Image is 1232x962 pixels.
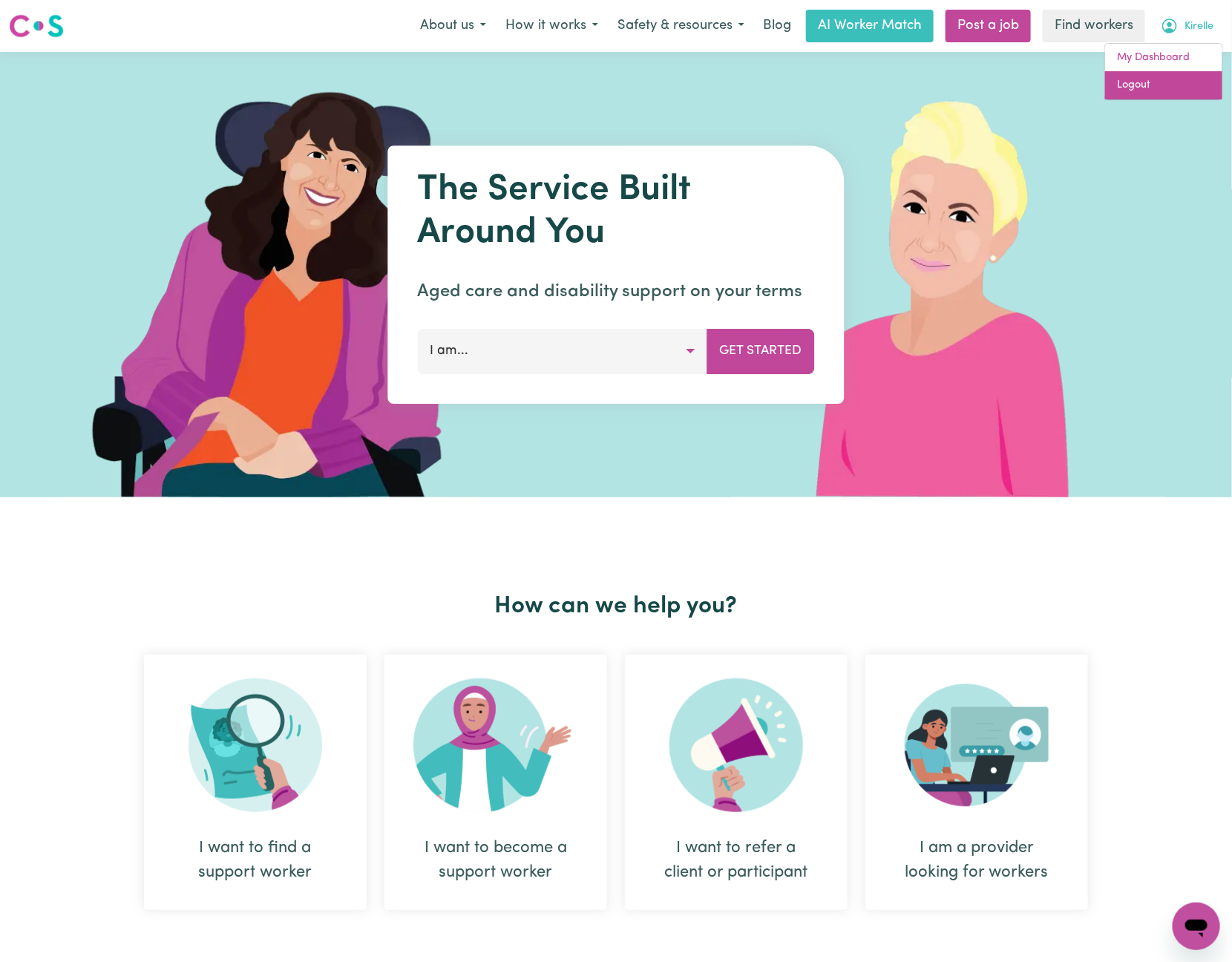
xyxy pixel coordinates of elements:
[1105,71,1222,99] a: Logout
[418,169,815,255] h1: The Service Built Around You
[625,655,848,910] div: I want to refer a client or participant
[9,13,64,39] img: Careseekers logo
[1151,10,1223,42] button: My Account
[420,836,571,885] div: I want to become a support worker
[754,10,800,42] a: Blog
[901,836,1052,885] div: I am a provider looking for workers
[707,329,815,373] button: Get Started
[946,10,1031,42] a: Post a job
[180,836,331,885] div: I want to find a support worker
[410,10,496,42] button: About us
[865,655,1088,910] div: I am a provider looking for workers
[418,329,708,373] button: I am...
[608,10,754,42] button: Safety & resources
[1185,19,1213,35] span: Kirelle
[384,655,607,910] div: I want to become a support worker
[135,592,1097,621] h2: How can we help you?
[806,10,934,42] a: AI Worker Match
[669,678,803,812] img: Refer
[1105,44,1222,72] a: My Dashboard
[144,655,367,910] div: I want to find a support worker
[418,278,815,305] p: Aged care and disability support on your terms
[496,10,608,42] button: How it works
[1173,903,1220,950] iframe: Button to launch messaging window
[661,836,812,885] div: I want to refer a client or participant
[1043,10,1145,42] a: Find workers
[413,678,578,812] img: Become Worker
[905,678,1049,812] img: Provider
[189,678,322,812] img: Search
[9,9,64,43] a: Careseekers logo
[1104,43,1223,100] div: My Account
